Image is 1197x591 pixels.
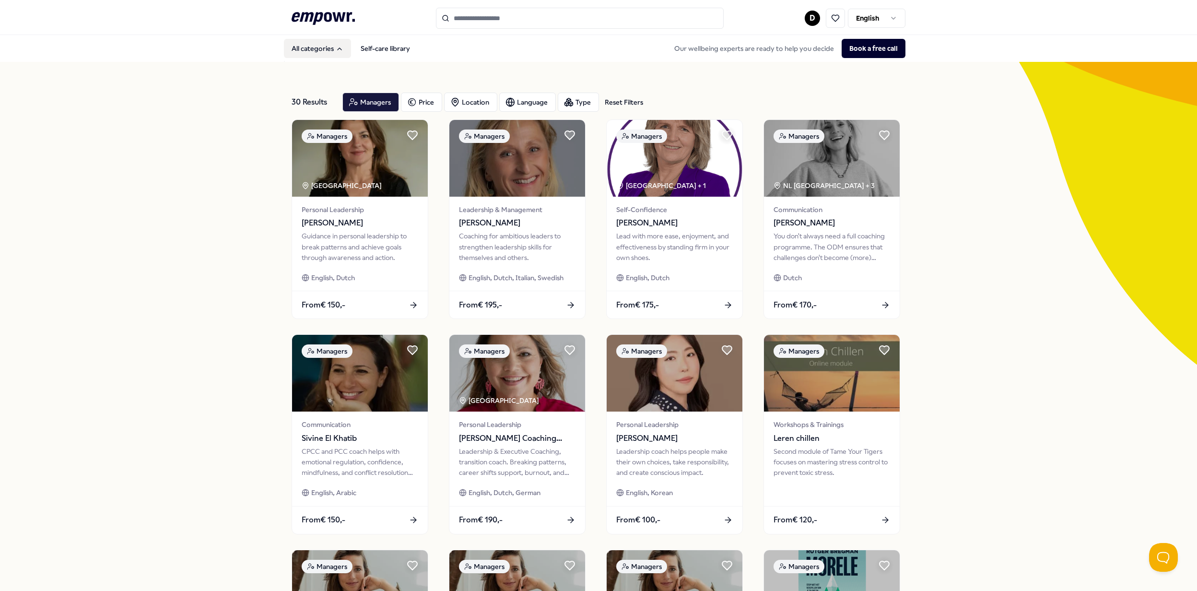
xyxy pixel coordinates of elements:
[459,344,510,358] div: Managers
[292,119,428,319] a: package imageManagers[GEOGRAPHIC_DATA] Personal Leadership[PERSON_NAME]Guidance in personal leade...
[459,419,575,430] span: Personal Leadership
[302,204,418,215] span: Personal Leadership
[459,217,575,229] span: [PERSON_NAME]
[805,11,820,26] button: D
[558,93,599,112] button: Type
[616,204,733,215] span: Self-Confidence
[302,231,418,263] div: Guidance in personal leadership to break patterns and achieve goals through awareness and action.
[1149,543,1178,572] iframe: Help Scout Beacon - Open
[311,487,356,498] span: English, Arabic
[436,8,724,29] input: Search for products, categories or subcategories
[606,119,743,319] a: package imageManagers[GEOGRAPHIC_DATA] + 1Self-Confidence[PERSON_NAME]Lead with more ease, enjoym...
[616,344,667,358] div: Managers
[667,39,905,58] div: Our wellbeing experts are ready to help you decide
[626,487,673,498] span: English, Korean
[302,299,345,311] span: From € 150,-
[284,39,418,58] nav: Main
[302,130,352,143] div: Managers
[449,120,585,197] img: package image
[459,446,575,478] div: Leadership & Executive Coaching, transition coach. Breaking patterns, career shifts support, burn...
[459,299,502,311] span: From € 195,-
[302,432,418,445] span: Sivine El Khatib
[763,119,900,319] a: package imageManagersNL [GEOGRAPHIC_DATA] + 3Communication[PERSON_NAME]You don't always need a fu...
[459,432,575,445] span: [PERSON_NAME] Coaching Facilitation Teams
[774,130,824,143] div: Managers
[449,119,586,319] a: package imageManagersLeadership & Management[PERSON_NAME]Coaching for ambitious leaders to streng...
[764,335,900,412] img: package image
[607,120,742,197] img: package image
[292,335,428,412] img: package image
[764,120,900,197] img: package image
[449,335,585,412] img: package image
[469,272,563,283] span: English, Dutch, Italian, Swedish
[774,514,817,526] span: From € 120,-
[302,514,345,526] span: From € 150,-
[616,446,733,478] div: Leadership coach helps people make their own choices, take responsibility, and create conscious i...
[774,299,817,311] span: From € 170,-
[302,419,418,430] span: Communication
[459,231,575,263] div: Coaching for ambitious leaders to strengthen leadership skills for themselves and others.
[342,93,399,112] button: Managers
[444,93,497,112] button: Location
[499,93,556,112] button: Language
[284,39,351,58] button: All categories
[459,395,540,406] div: [GEOGRAPHIC_DATA]
[469,487,540,498] span: English, Dutch, German
[774,231,890,263] div: You don't always need a full coaching programme. The ODM ensures that challenges don't become (mo...
[616,419,733,430] span: Personal Leadership
[459,204,575,215] span: Leadership & Management
[774,560,824,573] div: Managers
[606,334,743,534] a: package imageManagersPersonal Leadership[PERSON_NAME]Leadership coach helps people make their own...
[774,217,890,229] span: [PERSON_NAME]
[616,299,659,311] span: From € 175,-
[302,446,418,478] div: CPCC and PCC coach helps with emotional regulation, confidence, mindfulness, and conflict resolut...
[783,272,802,283] span: Dutch
[302,217,418,229] span: [PERSON_NAME]
[292,120,428,197] img: package image
[302,180,383,191] div: [GEOGRAPHIC_DATA]
[616,231,733,263] div: Lead with more ease, enjoyment, and effectiveness by standing firm in your own shoes.
[616,180,706,191] div: [GEOGRAPHIC_DATA] + 1
[774,419,890,430] span: Workshops & Trainings
[774,344,824,358] div: Managers
[401,93,442,112] button: Price
[616,130,667,143] div: Managers
[616,217,733,229] span: [PERSON_NAME]
[607,335,742,412] img: package image
[774,180,875,191] div: NL [GEOGRAPHIC_DATA] + 3
[616,514,660,526] span: From € 100,-
[302,344,352,358] div: Managers
[449,334,586,534] a: package imageManagers[GEOGRAPHIC_DATA] Personal Leadership[PERSON_NAME] Coaching Facilitation Tea...
[774,446,890,478] div: Second module of Tame Your Tigers focuses on mastering stress control to prevent toxic stress.
[459,514,503,526] span: From € 190,-
[311,272,355,283] span: English, Dutch
[763,334,900,534] a: package imageManagersWorkshops & TrainingsLeren chillenSecond module of Tame Your Tigers focuses ...
[459,560,510,573] div: Managers
[774,204,890,215] span: Communication
[626,272,669,283] span: English, Dutch
[302,560,352,573] div: Managers
[353,39,418,58] a: Self-care library
[605,97,643,107] div: Reset Filters
[292,93,335,112] div: 30 Results
[774,432,890,445] span: Leren chillen
[616,560,667,573] div: Managers
[292,334,428,534] a: package imageManagersCommunicationSivine El KhatibCPCC and PCC coach helps with emotional regulat...
[616,432,733,445] span: [PERSON_NAME]
[459,130,510,143] div: Managers
[842,39,905,58] button: Book a free call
